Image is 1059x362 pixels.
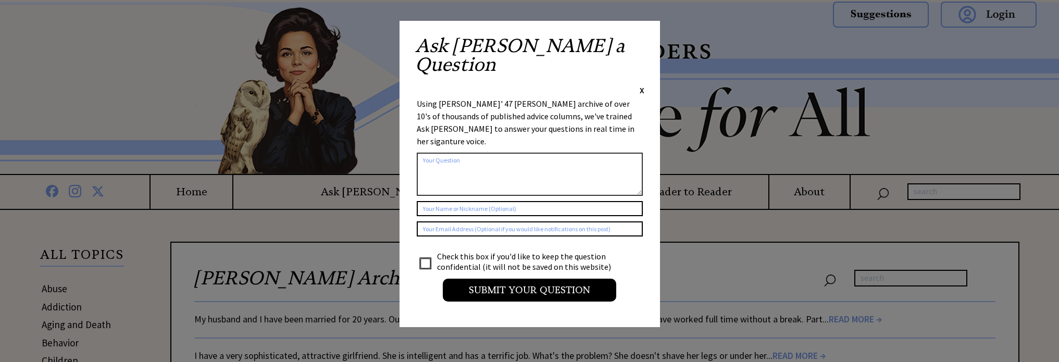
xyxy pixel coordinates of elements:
input: Your Name or Nickname (Optional) [417,201,643,216]
input: Submit your Question [443,279,616,302]
div: Using [PERSON_NAME]' 47 [PERSON_NAME] archive of over 10's of thousands of published advice colum... [417,97,643,147]
h2: Ask [PERSON_NAME] a Question [415,36,644,84]
input: Your Email Address (Optional if you would like notifications on this post) [417,221,643,236]
span: X [640,85,644,95]
td: Check this box if you'd like to keep the question confidential (it will not be saved on this webs... [437,251,621,272]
